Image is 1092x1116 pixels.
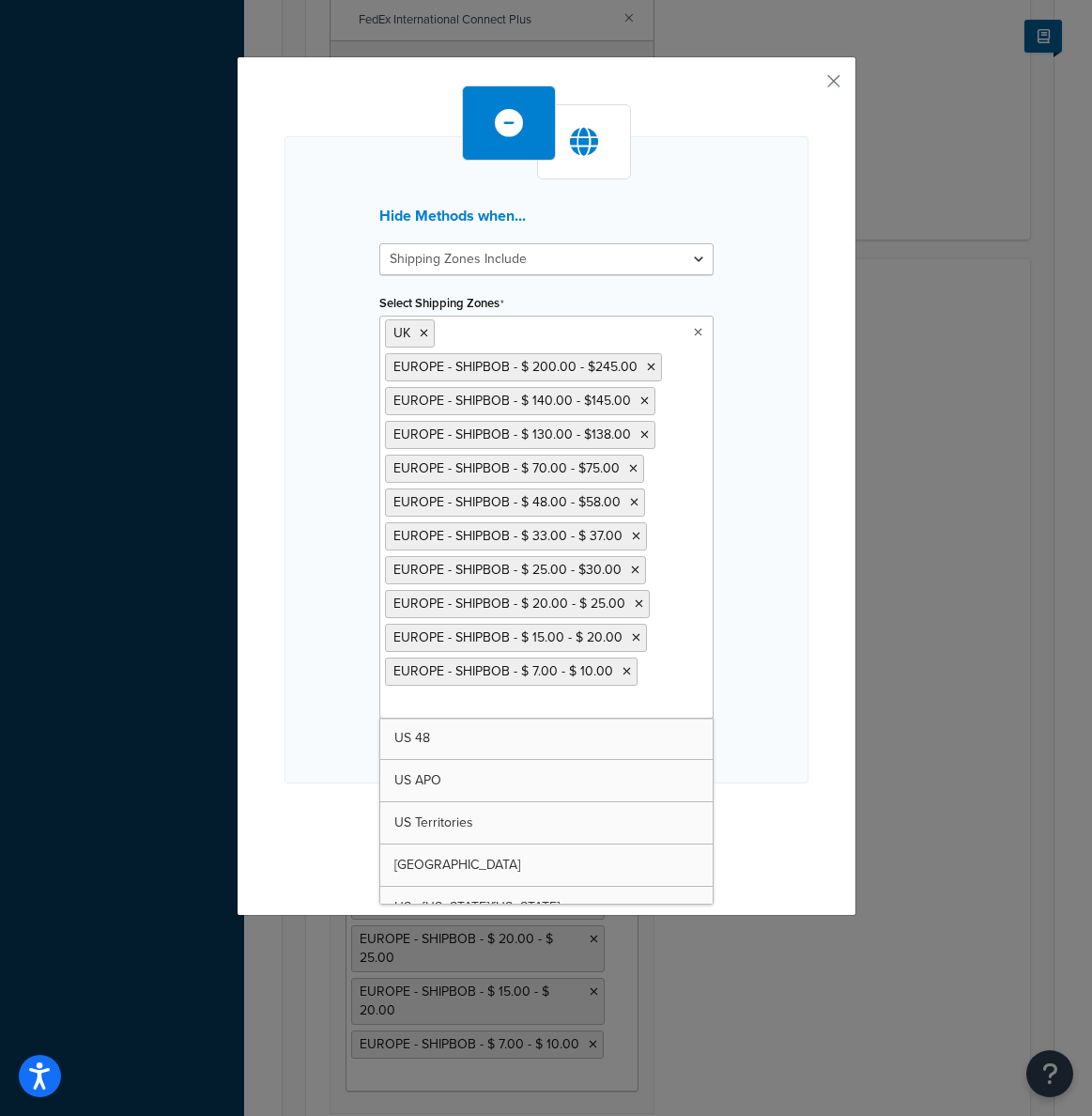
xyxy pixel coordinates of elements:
span: EUROPE - SHIPBOB - $ 70.00 - $75.00 [393,458,620,478]
span: EUROPE - SHIPBOB - $ 48.00 - $58.00 [393,492,621,512]
span: EUROPE - SHIPBOB - $ 200.00 - $245.00 [393,357,638,377]
a: US Territories [380,802,713,844]
span: EUROPE - SHIPBOB - $ 7.00 - $ 10.00 [393,661,613,681]
span: US APO [394,770,441,790]
span: US Territories [394,813,473,832]
a: US 48 [380,718,713,759]
span: EUROPE - SHIPBOB - $ 140.00 - $145.00 [393,391,631,411]
label: Select Shipping Zones [379,296,504,311]
span: EUROPE - SHIPBOB - $ 15.00 - $ 20.00 [393,628,623,647]
span: EUROPE - SHIPBOB - $ 20.00 - $ 25.00 [393,594,625,613]
a: US APO [380,760,713,801]
p: Condition 1 of 1 [285,851,808,877]
h3: Hide Methods when... [379,208,714,225]
span: EUROPE - SHIPBOB - $ 25.00 - $30.00 [393,560,622,580]
a: US - [US_STATE]/[US_STATE] [380,887,713,928]
a: [GEOGRAPHIC_DATA] [380,845,713,886]
span: EUROPE - SHIPBOB - $ 130.00 - $138.00 [393,425,631,444]
span: US 48 [394,728,430,748]
span: EUROPE - SHIPBOB - $ 33.00 - $ 37.00 [393,526,623,546]
span: UK [393,323,410,343]
span: US - [US_STATE]/[US_STATE] [394,897,560,917]
span: [GEOGRAPHIC_DATA] [394,855,520,875]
